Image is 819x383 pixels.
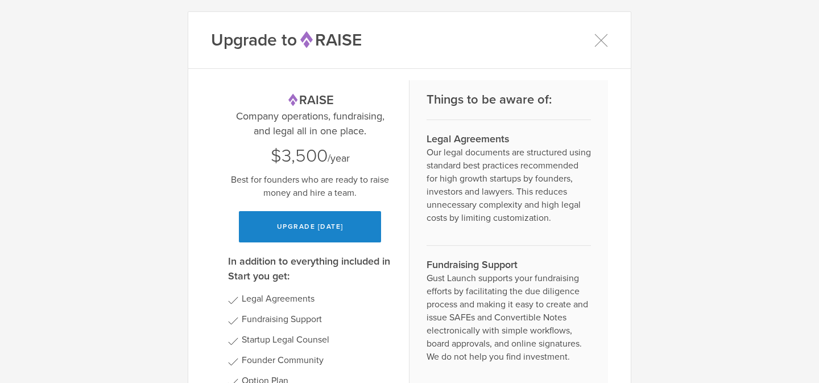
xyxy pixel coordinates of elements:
[271,145,328,167] span: $3,500
[286,93,334,108] span: Raise
[242,355,392,365] li: Founder Community
[297,30,362,51] span: Raise
[427,272,591,364] p: Gust Launch supports your fundraising efforts by facilitating the due diligence process and makin...
[427,131,591,146] h3: Legal Agreements
[228,109,392,138] p: Company operations, fundraising, and legal all in one place.
[242,294,392,304] li: Legal Agreements
[427,92,591,108] h2: Things to be aware of:
[228,174,392,200] p: Best for founders who are ready to raise money and hire a team.
[427,257,591,272] h3: Fundraising Support
[239,211,381,242] button: Upgrade [DATE]
[228,144,392,168] div: /year
[211,28,362,52] h1: Upgrade to
[242,335,392,345] li: Startup Legal Counsel
[242,314,392,324] li: Fundraising Support
[762,328,819,383] iframe: Chat Widget
[228,254,392,283] h3: In addition to everything included in Start you get:
[427,146,591,225] p: Our legal documents are structured using standard best practices recommended for high growth star...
